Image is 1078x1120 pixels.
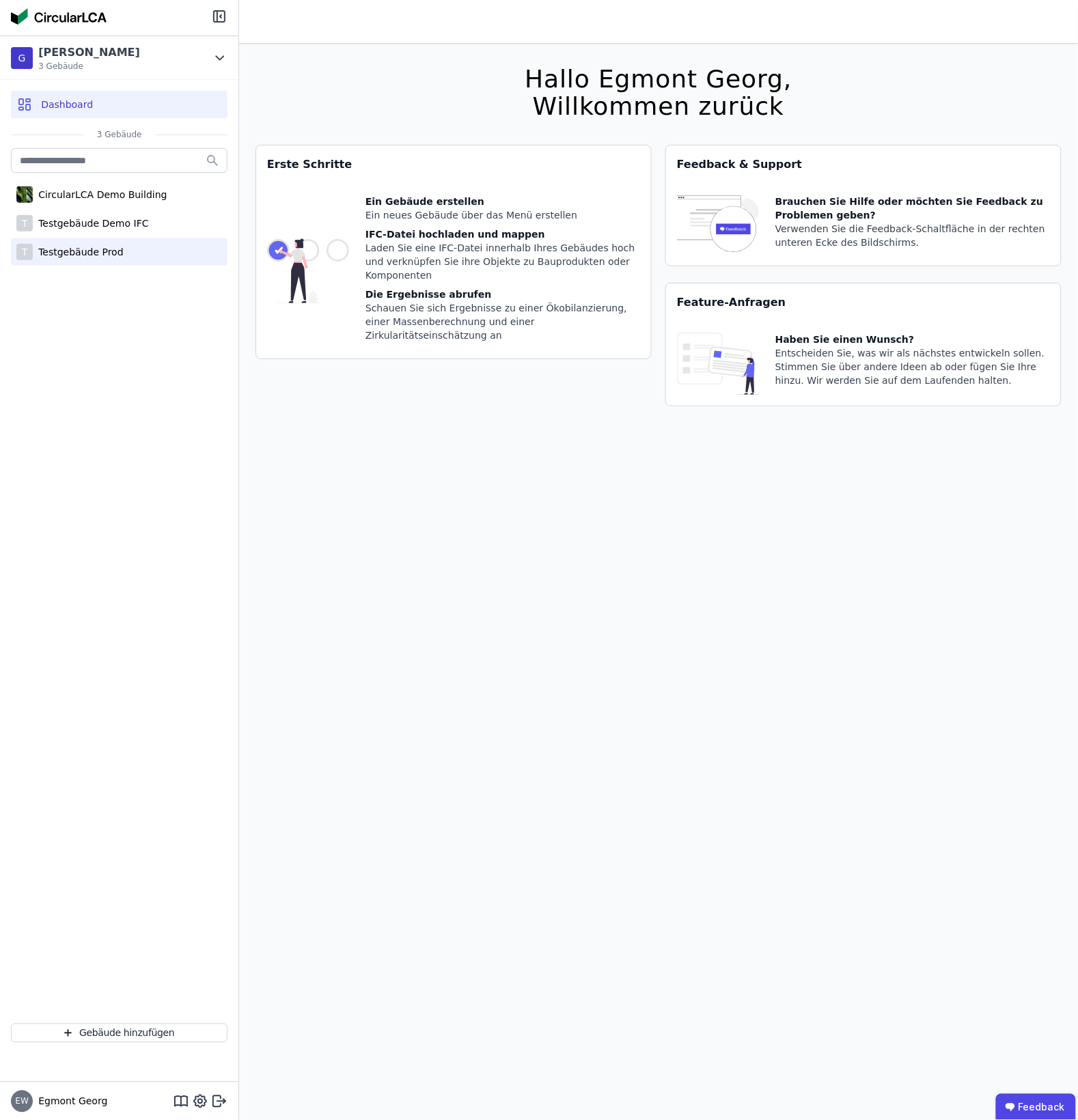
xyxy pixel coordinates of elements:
div: Die Ergebnisse abrufen [365,288,640,301]
div: IFC-Datei hochladen und mappen [365,227,640,241]
div: Testgebäude Demo IFC [33,216,148,230]
div: Brauchen Sie Hilfe oder möchten Sie Feedback zu Problemen geben? [775,195,1050,222]
div: CircularLCA Demo Building [33,188,167,201]
div: Feedback & Support [666,145,1061,184]
div: Verwenden Sie die Feedback-Schaltfläche in der rechten unteren Ecke des Bildschirms. [775,222,1050,249]
span: 3 Gebäude [83,129,156,140]
span: 3 Gebäude [38,61,140,72]
span: Dashboard [41,98,93,111]
div: Erste Schritte [256,145,651,184]
div: T [16,244,33,260]
img: Concular [11,8,107,25]
div: Willkommen zurück [525,93,792,120]
img: CircularLCA Demo Building [16,184,33,206]
div: Entscheiden Sie, was wir als nächstes entwickeln sollen. Stimmen Sie über andere Ideen ab oder fü... [775,346,1050,387]
div: G [11,47,33,69]
div: Laden Sie eine IFC-Datei innerhalb Ihres Gebäudes hoch und verknüpfen Sie ihre Objekte zu Bauprod... [365,241,640,282]
img: feedback-icon-HCTs5lye.svg [677,195,759,255]
div: Feature-Anfragen [666,283,1061,322]
div: [PERSON_NAME] [38,44,140,61]
div: Schauen Sie sich Ergebnisse zu einer Ökobilanzierung, einer Massenberechnung und einer Zirkularit... [365,301,640,342]
span: EW [15,1097,28,1106]
img: feature_request_tile-UiXE1qGU.svg [677,333,759,395]
div: Haben Sie einen Wunsch? [775,333,1050,346]
div: Hallo Egmont Georg, [525,66,792,93]
div: T [16,215,33,232]
div: Testgebäude Prod [33,245,123,259]
div: Ein neues Gebäude über das Menü erstellen [365,208,640,222]
div: Ein Gebäude erstellen [365,195,640,208]
img: getting_started_tile-DrF_GRSv.svg [267,195,349,348]
button: Gebäude hinzufügen [11,1024,227,1043]
span: Egmont Georg [33,1095,107,1108]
